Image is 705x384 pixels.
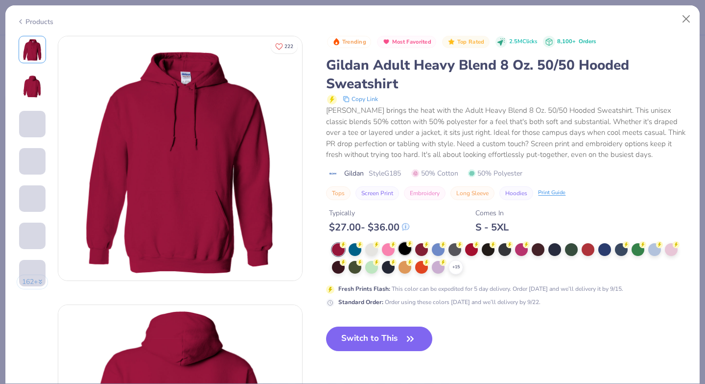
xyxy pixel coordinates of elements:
button: Close [677,10,696,28]
strong: Standard Order : [338,298,383,306]
div: Products [17,17,53,27]
span: 222 [284,44,293,49]
div: Gildan Adult Heavy Blend 8 Oz. 50/50 Hooded Sweatshirt [326,56,688,93]
div: 8,100+ [557,38,596,46]
span: 50% Polyester [468,168,522,179]
div: [PERSON_NAME] brings the heat with the Adult Heavy Blend 8 Oz. 50/50 Hooded Sweatshirt. This unis... [326,105,688,160]
span: Gildan [344,168,364,179]
span: 2.5M Clicks [509,38,537,46]
span: Most Favorited [392,39,431,45]
button: Switch to This [326,327,432,351]
div: This color can be expedited for 5 day delivery. Order [DATE] and we’ll delivery it by 9/15. [338,284,623,293]
button: Hoodies [499,186,533,200]
button: Badge Button [442,36,489,49]
div: Comes In [475,208,509,218]
img: Front [58,36,302,281]
span: Trending [342,39,366,45]
img: Back [21,75,44,99]
button: Screen Print [355,186,399,200]
div: Typically [329,208,409,218]
img: brand logo [326,170,339,178]
img: User generated content [19,175,21,201]
span: 50% Cotton [412,168,458,179]
button: Badge Button [327,36,371,49]
img: User generated content [19,249,21,276]
div: $ 27.00 - $ 36.00 [329,221,409,233]
img: Front [21,38,44,61]
div: S - 5XL [475,221,509,233]
button: 162+ [17,275,48,289]
button: Tops [326,186,351,200]
button: copy to clipboard [340,93,381,105]
div: Print Guide [538,189,565,197]
span: Style G185 [369,168,401,179]
span: Top Rated [457,39,485,45]
span: + 15 [452,264,460,271]
img: Most Favorited sort [382,38,390,46]
img: User generated content [19,212,21,238]
span: Orders [579,38,596,45]
div: Order using these colors [DATE] and we’ll delivery by 9/22. [338,298,540,307]
img: Top Rated sort [447,38,455,46]
img: Trending sort [332,38,340,46]
button: Long Sleeve [450,186,494,200]
button: Embroidery [404,186,446,200]
strong: Fresh Prints Flash : [338,285,390,293]
button: Badge Button [377,36,436,49]
img: User generated content [19,137,21,164]
button: Like [271,39,298,53]
img: User generated content [19,286,21,313]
